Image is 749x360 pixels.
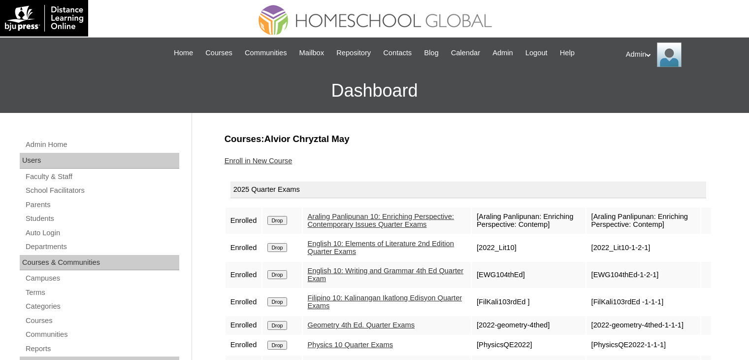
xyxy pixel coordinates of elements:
[586,289,700,315] td: [FilKali103rdEd -1-1-1]
[25,328,179,341] a: Communities
[521,47,553,59] a: Logout
[657,42,682,67] img: Admin Homeschool Global
[25,241,179,253] a: Departments
[336,47,371,59] span: Repository
[5,69,744,113] h3: Dashboard
[488,47,518,59] a: Admin
[560,47,575,59] span: Help
[25,343,179,355] a: Reports
[226,208,262,234] td: Enrolled
[451,47,480,59] span: Calendar
[308,267,464,283] a: English 10: Writing and Grammar 4th Ed Quarter Exam
[240,47,292,59] a: Communities
[25,213,179,225] a: Students
[169,47,198,59] a: Home
[424,47,438,59] span: Blog
[586,262,700,288] td: [EWG104thEd-1-2-1]
[626,42,739,67] div: Admin
[472,336,586,355] td: [PhysicsQE2022]
[267,297,287,306] input: Drop
[25,227,179,239] a: Auto Login
[267,270,287,279] input: Drop
[308,213,454,229] a: Araling Panlipunan 10: Enriching Perspective: Contemporary Issues Quarter Exams
[308,294,462,310] a: Filipino 10: Kalinangan Ikatlong Edisyon Quarter Exams
[226,262,262,288] td: Enrolled
[472,262,586,288] td: [EWG104thEd]
[525,47,548,59] span: Logout
[472,289,586,315] td: [FilKali103rdEd ]
[267,321,287,330] input: Drop
[200,47,237,59] a: Courses
[174,47,193,59] span: Home
[586,316,700,335] td: [2022-geometry-4thed-1-1-1]
[267,243,287,252] input: Drop
[245,47,287,59] span: Communities
[226,336,262,355] td: Enrolled
[378,47,417,59] a: Contacts
[331,47,376,59] a: Repository
[20,153,179,169] div: Users
[25,139,179,151] a: Admin Home
[25,300,179,313] a: Categories
[226,316,262,335] td: Enrolled
[25,272,179,285] a: Campuses
[555,47,580,59] a: Help
[267,341,287,350] input: Drop
[25,184,179,197] a: School Facilitators
[586,235,700,261] td: [2022_Lit10-1-2-1]
[20,255,179,271] div: Courses & Communities
[308,240,454,256] a: English 10: Elements of Literature 2nd Edition Quarter Exams
[225,133,712,145] h3: Courses:Alvior Chryztal May
[5,5,83,32] img: logo-white.png
[25,171,179,183] a: Faculty & Staff
[230,181,706,198] div: 2025 Quarter Exams
[308,341,393,349] a: Physics 10 Quarter Exams
[586,208,700,234] td: [Araling Panlipunan: Enriching Perspective: Contemp]
[25,315,179,327] a: Courses
[226,289,262,315] td: Enrolled
[383,47,412,59] span: Contacts
[586,336,700,355] td: [PhysicsQE2022-1-1-1]
[25,199,179,211] a: Parents
[472,235,586,261] td: [2022_Lit10]
[419,47,443,59] a: Blog
[472,208,586,234] td: [Araling Panlipunan: Enriching Perspective: Contemp]
[308,321,415,329] a: Geometry 4th Ed. Quarter Exams
[299,47,325,59] span: Mailbox
[294,47,329,59] a: Mailbox
[472,316,586,335] td: [2022-geometry-4thed]
[446,47,485,59] a: Calendar
[225,157,293,165] a: Enroll in New Course
[492,47,513,59] span: Admin
[205,47,232,59] span: Courses
[25,287,179,299] a: Terms
[267,216,287,225] input: Drop
[226,235,262,261] td: Enrolled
